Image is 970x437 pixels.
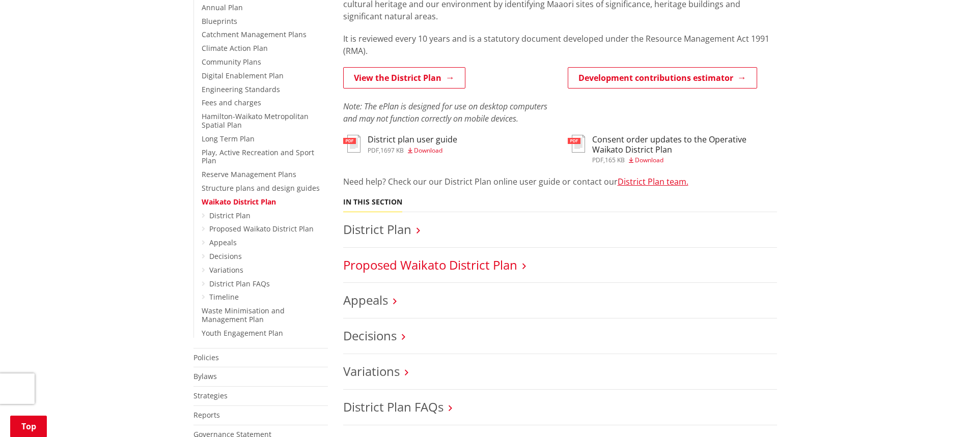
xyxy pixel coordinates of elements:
a: Reports [193,410,220,420]
a: Blueprints [202,16,237,26]
a: Waikato District Plan [202,197,276,207]
a: Engineering Standards [202,84,280,94]
a: Timeline [209,292,239,302]
img: document-pdf.svg [568,135,585,153]
a: Hamilton-Waikato Metropolitan Spatial Plan [202,111,309,130]
h3: Consent order updates to the Operative Waikato District Plan [592,135,777,154]
a: Fees and charges [202,98,261,107]
a: District plan user guide pdf,1697 KB Download [343,135,457,153]
span: pdf [368,146,379,155]
a: Decisions [343,327,397,344]
a: Bylaws [193,371,217,381]
a: District Plan FAQs [209,279,270,288]
a: Annual Plan [202,3,243,12]
a: Appeals [209,238,237,247]
a: Consent order updates to the Operative Waikato District Plan pdf,165 KB Download [568,135,777,163]
a: Variations [209,265,243,275]
span: 165 KB [605,156,625,164]
span: Download [635,156,663,164]
a: Climate Action Plan [202,43,268,53]
a: Digital Enablement Plan [202,71,284,80]
a: Policies [193,353,219,362]
em: Note: The ePlan is designed for use on desktop computers and may not function correctly on mobile... [343,101,547,124]
a: District Plan team. [618,176,688,187]
a: Proposed Waikato District Plan [209,224,314,234]
div: , [368,148,457,154]
a: Appeals [343,292,388,308]
a: Strategies [193,391,228,400]
a: Catchment Management Plans [202,30,307,39]
div: , [592,157,777,163]
a: Structure plans and design guides [202,183,320,193]
a: Development contributions estimator [568,67,757,89]
a: View the District Plan [343,67,465,89]
span: 1697 KB [380,146,404,155]
span: Download [414,146,442,155]
a: Waste Minimisation and Management Plan [202,306,285,324]
a: District Plan [343,221,411,238]
a: District Plan [209,211,251,220]
a: Play, Active Recreation and Sport Plan [202,148,314,166]
iframe: Messenger Launcher [923,394,960,431]
a: Youth Engagement Plan [202,328,283,338]
a: Long Term Plan [202,134,255,143]
h3: District plan user guide [368,135,457,144]
a: Decisions [209,251,242,261]
p: It is reviewed every 10 years and is a statutory document developed under the Resource Management... [343,33,777,57]
a: Variations [343,363,400,380]
a: Community Plans [202,57,261,67]
h5: In this section [343,198,402,207]
a: Proposed Waikato District Plan [343,256,517,273]
img: document-pdf.svg [343,135,361,153]
a: District Plan FAQs [343,398,444,415]
p: Need help? Check our our District Plan online user guide or contact our [343,176,777,188]
a: Top [10,416,47,437]
span: pdf [592,156,603,164]
a: Reserve Management Plans [202,169,296,179]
